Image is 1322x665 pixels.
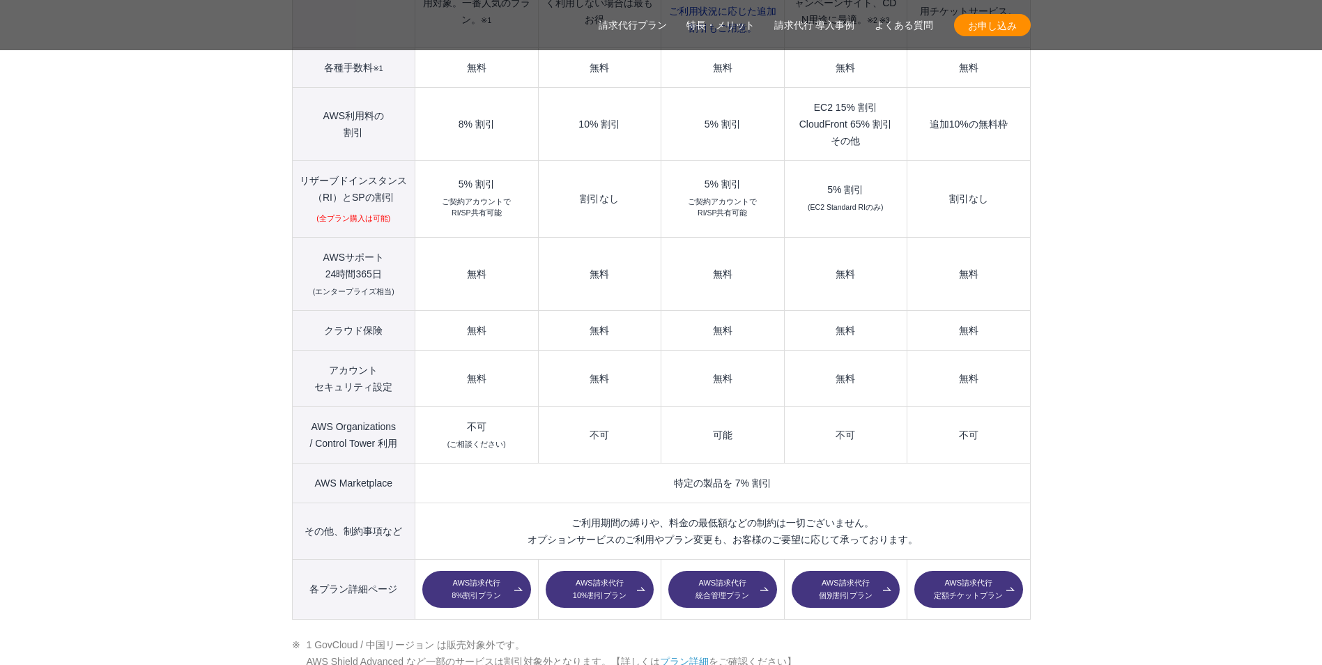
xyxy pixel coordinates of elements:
[784,48,907,88] td: 無料
[669,6,776,33] span: ご利用状況に応じた
[668,571,776,609] a: AWS請求代行統合管理プラン
[538,310,661,350] td: 無料
[784,88,907,161] td: EC2 15% 割引 CloudFront 65% 割引 その他
[661,88,784,161] td: 5% 割引
[422,179,530,189] div: 5% 割引
[415,310,538,350] td: 無料
[313,287,394,296] small: (エンタープライズ相当)
[415,406,538,463] td: 不可
[914,571,1022,609] a: AWS請求代行定額チケットプラン
[415,350,538,406] td: 無料
[538,161,661,238] td: 割引なし
[661,48,784,88] td: 無料
[292,350,415,406] th: アカウント セキュリティ設定
[292,463,415,503] th: AWS Marketplace
[546,571,654,609] a: AWS請求代行10%割引プラン
[373,64,383,72] small: ※1
[442,197,511,219] small: ご契約アカウントで RI/SP共有可能
[661,406,784,463] td: 可能
[774,18,855,33] a: 請求代行 導入事例
[668,179,776,189] div: 5% 割引
[292,88,415,161] th: AWS利用料の 割引
[784,310,907,350] td: 無料
[688,197,757,219] small: ご契約アカウントで RI/SP共有可能
[292,48,415,88] th: 各種手数料
[661,310,784,350] td: 無料
[447,440,506,448] small: (ご相談ください)
[292,503,415,559] th: その他、制約事項など
[292,237,415,310] th: AWSサポート 24時間365日
[538,237,661,310] td: 無料
[784,406,907,463] td: 不可
[481,16,491,24] small: ※1
[907,88,1030,161] td: 追加10%の無料枠
[954,18,1031,33] span: お申し込み
[415,503,1030,559] td: ご利用期間の縛りや、料金の最低額などの制約は一切ございません。 オプションサービスのご利用やプラン変更も、お客様のご要望に応じて承っております。
[661,237,784,310] td: 無料
[867,16,890,24] small: ※2 ※3
[875,18,933,33] a: よくある質問
[415,237,538,310] td: 無料
[784,237,907,310] td: 無料
[292,310,415,350] th: クラウド保険
[907,161,1030,238] td: 割引なし
[907,310,1030,350] td: 無料
[415,463,1030,503] td: 特定の製品を 7% 割引
[538,48,661,88] td: 無料
[292,161,415,238] th: リザーブドインスタンス （RI）とSPの割引
[292,406,415,463] th: AWS Organizations / Control Tower 利用
[538,350,661,406] td: 無料
[538,406,661,463] td: 不可
[954,14,1031,36] a: お申し込み
[784,350,907,406] td: 無料
[907,48,1030,88] td: 無料
[907,237,1030,310] td: 無料
[686,18,755,33] a: 特長・メリット
[792,571,900,609] a: AWS請求代行個別割引プラン
[599,18,667,33] a: 請求代行プラン
[907,406,1030,463] td: 不可
[415,88,538,161] td: 8% 割引
[661,350,784,406] td: 無料
[792,185,900,194] div: 5% 割引
[538,88,661,161] td: 10% 割引
[808,202,883,213] small: (EC2 Standard RIのみ)
[292,559,415,620] th: 各プラン詳細ページ
[415,48,538,88] td: 無料
[422,571,530,609] a: AWS請求代行8%割引プラン
[907,350,1030,406] td: 無料
[316,213,390,224] small: (全プラン購入は可能)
